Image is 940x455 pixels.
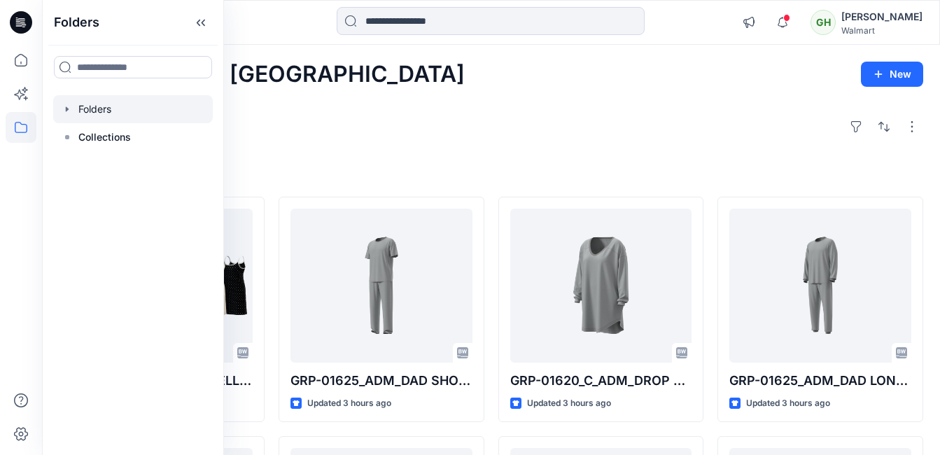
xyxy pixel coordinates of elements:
h2: Welcome back, [GEOGRAPHIC_DATA] [59,62,465,87]
p: Collections [78,129,131,146]
p: Updated 3 hours ago [307,396,391,411]
button: New [861,62,923,87]
p: GRP-01625_ADM_DAD SHORT SLEEVE OPEN LEG [290,371,472,391]
h4: Styles [59,166,923,183]
p: Updated 3 hours ago [527,396,611,411]
a: GRP-01625_ADM_DAD LONG SLEEVE JOGGER [729,209,911,363]
a: GRP-01620_C_ADM_DROP SHOULDER SKIMP_DEVELOPMENT [510,209,692,363]
a: GRP-01625_ADM_DAD SHORT SLEEVE OPEN LEG [290,209,472,363]
div: [PERSON_NAME] [841,8,923,25]
p: GRP-01620_C_ADM_DROP SHOULDER SKIMP_DEVELOPMENT [510,371,692,391]
div: Walmart [841,25,923,36]
div: GH [811,10,836,35]
p: Updated 3 hours ago [746,396,830,411]
p: GRP-01625_ADM_DAD LONG SLEEVE JOGGER [729,371,911,391]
